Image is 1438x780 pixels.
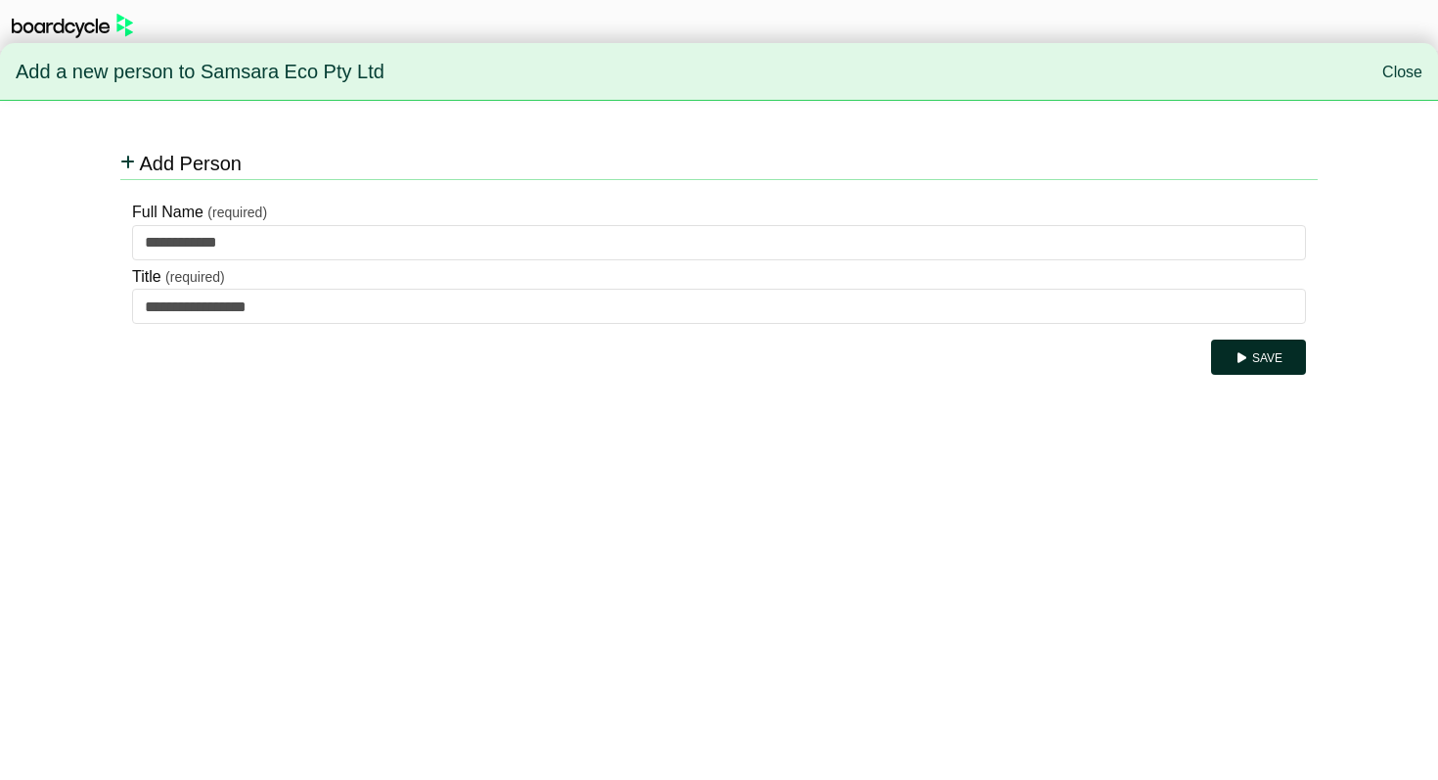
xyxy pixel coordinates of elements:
a: Close [1382,64,1422,80]
button: Save [1211,340,1306,375]
img: BoardcycleBlackGreen-aaafeed430059cb809a45853b8cf6d952af9d84e6e89e1f1685b34bfd5cb7d64.svg [12,14,133,38]
span: Add Person [139,153,242,174]
small: (required) [165,269,225,285]
label: Full Name [132,200,203,225]
label: Title [132,264,161,290]
span: Add a new person to Samsara Eco Pty Ltd [16,52,384,93]
small: (required) [207,205,267,220]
